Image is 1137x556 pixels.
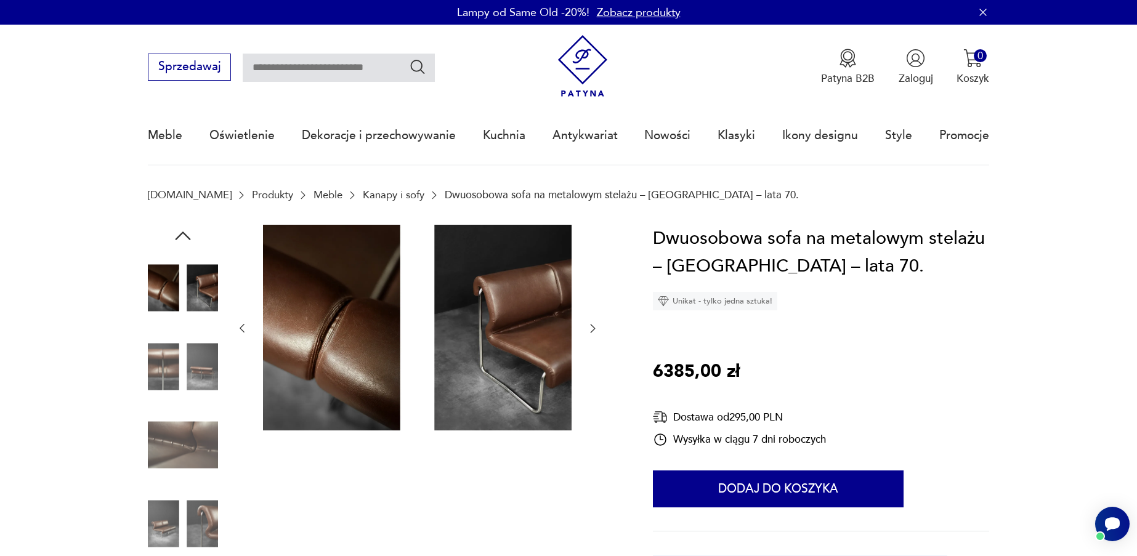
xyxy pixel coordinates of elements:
[148,54,231,81] button: Sprzedawaj
[838,49,857,68] img: Ikona medalu
[957,49,989,86] button: 0Koszyk
[653,409,826,425] div: Dostawa od 295,00 PLN
[782,107,858,164] a: Ikony designu
[457,5,589,20] p: Lampy od Same Old -20%!
[148,63,231,73] a: Sprzedawaj
[653,358,740,386] p: 6385,00 zł
[906,49,925,68] img: Ikonka użytkownika
[658,296,669,307] img: Ikona diamentu
[821,49,875,86] button: Patyna B2B
[483,107,525,164] a: Kuchnia
[148,253,218,323] img: Zdjęcie produktu Dwuosobowa sofa na metalowym stelażu – Niemcy – lata 70.
[718,107,755,164] a: Klasyki
[148,410,218,480] img: Zdjęcie produktu Dwuosobowa sofa na metalowym stelażu – Niemcy – lata 70.
[653,225,989,281] h1: Dwuosobowa sofa na metalowym stelażu – [GEOGRAPHIC_DATA] – lata 70.
[148,107,182,164] a: Meble
[552,107,618,164] a: Antykwariat
[653,432,826,447] div: Wysyłka w ciągu 7 dni roboczych
[148,331,218,401] img: Zdjęcie produktu Dwuosobowa sofa na metalowym stelażu – Niemcy – lata 70.
[209,107,275,164] a: Oświetlenie
[821,71,875,86] p: Patyna B2B
[445,189,799,201] p: Dwuosobowa sofa na metalowym stelażu – [GEOGRAPHIC_DATA] – lata 70.
[363,189,424,201] a: Kanapy i sofy
[314,189,342,201] a: Meble
[653,470,904,507] button: Dodaj do koszyka
[974,49,987,62] div: 0
[148,189,232,201] a: [DOMAIN_NAME]
[597,5,681,20] a: Zobacz produkty
[653,409,668,425] img: Ikona dostawy
[963,49,982,68] img: Ikona koszyka
[1095,507,1130,541] iframe: Smartsupp widget button
[821,49,875,86] a: Ikona medaluPatyna B2B
[252,189,293,201] a: Produkty
[409,58,427,76] button: Szukaj
[885,107,912,164] a: Style
[263,225,572,430] img: Zdjęcie produktu Dwuosobowa sofa na metalowym stelażu – Niemcy – lata 70.
[899,71,933,86] p: Zaloguj
[899,49,933,86] button: Zaloguj
[552,35,614,97] img: Patyna - sklep z meblami i dekoracjami vintage
[302,107,456,164] a: Dekoracje i przechowywanie
[644,107,690,164] a: Nowości
[939,107,989,164] a: Promocje
[957,71,989,86] p: Koszyk
[653,292,777,310] div: Unikat - tylko jedna sztuka!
